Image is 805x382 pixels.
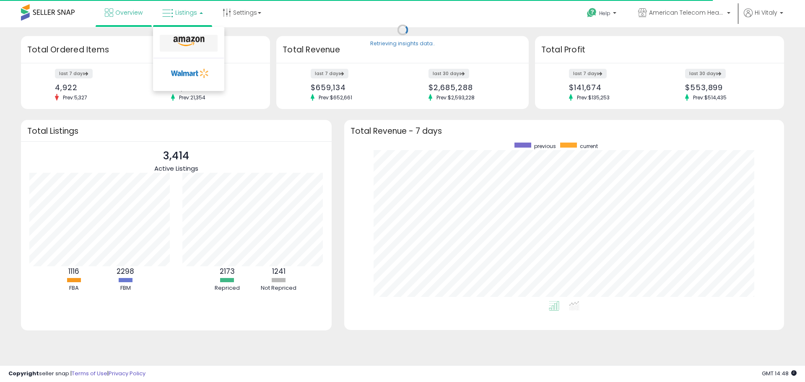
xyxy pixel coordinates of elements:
a: Hi Vitaly [744,8,783,27]
b: 2298 [117,266,134,276]
div: Repriced [202,284,252,292]
b: 1116 [68,266,79,276]
span: Prev: 21,354 [175,94,210,101]
span: Prev: $2,593,228 [432,94,479,101]
div: $141,674 [569,83,653,92]
span: Prev: $135,253 [573,94,614,101]
div: 22,325 [171,83,255,92]
i: Get Help [587,8,597,18]
div: 4,922 [55,83,139,92]
div: Not Repriced [254,284,304,292]
span: American Telecom Headquarters [649,8,724,17]
h3: Total Listings [27,128,325,134]
a: Terms of Use [72,369,107,377]
label: last 30 days [428,69,469,78]
b: 1241 [272,266,286,276]
h3: Total Revenue - 7 days [351,128,778,134]
div: FBA [49,284,99,292]
div: $659,134 [311,83,396,92]
label: last 7 days [569,69,607,78]
label: last 7 days [55,69,93,78]
span: Hi Vitaly [755,8,777,17]
span: Overview [115,8,143,17]
div: $2,685,288 [428,83,514,92]
span: previous [534,143,556,150]
div: seller snap | | [8,370,145,378]
p: 3,414 [154,148,198,164]
div: $553,899 [685,83,769,92]
div: FBM [100,284,151,292]
span: 2025-08-13 14:48 GMT [762,369,797,377]
span: Help [599,10,610,17]
a: Privacy Policy [109,369,145,377]
div: Retrieving insights data.. [370,40,435,48]
span: Prev: $652,661 [314,94,356,101]
span: Listings [175,8,197,17]
span: Prev: 5,327 [59,94,91,101]
span: current [580,143,598,150]
h3: Total Ordered Items [27,44,264,56]
strong: Copyright [8,369,39,377]
a: Help [580,1,625,27]
b: 2173 [220,266,235,276]
span: Active Listings [154,164,198,173]
label: last 30 days [685,69,726,78]
h3: Total Revenue [283,44,522,56]
span: Prev: $514,435 [689,94,731,101]
h3: Total Profit [541,44,778,56]
label: last 7 days [311,69,348,78]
